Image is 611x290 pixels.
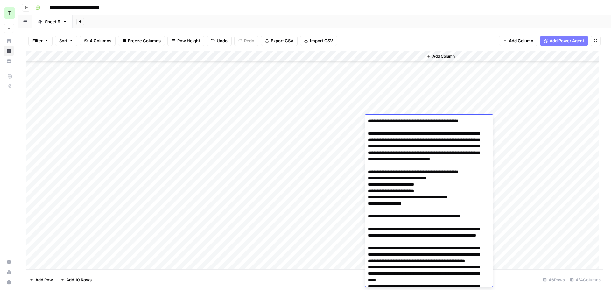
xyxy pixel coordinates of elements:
[234,36,258,46] button: Redo
[310,38,333,44] span: Import CSV
[35,277,53,283] span: Add Row
[45,18,60,25] div: Sheet 9
[80,36,116,46] button: 4 Columns
[4,56,14,66] a: Your Data
[4,277,14,287] button: Help + Support
[59,38,67,44] span: Sort
[26,275,57,285] button: Add Row
[550,38,584,44] span: Add Power Agent
[177,38,200,44] span: Row Height
[8,9,11,17] span: T
[118,36,165,46] button: Freeze Columns
[499,36,537,46] button: Add Column
[207,36,232,46] button: Undo
[28,36,53,46] button: Filter
[540,36,588,46] button: Add Power Agent
[32,38,43,44] span: Filter
[424,52,457,60] button: Add Column
[4,267,14,277] a: Usage
[4,46,14,56] a: Browse
[4,5,14,21] button: Workspace: TY SEO Team
[128,38,161,44] span: Freeze Columns
[300,36,337,46] button: Import CSV
[4,257,14,267] a: Settings
[217,38,228,44] span: Undo
[90,38,111,44] span: 4 Columns
[567,275,603,285] div: 4/4 Columns
[244,38,254,44] span: Redo
[432,53,455,59] span: Add Column
[271,38,293,44] span: Export CSV
[167,36,204,46] button: Row Height
[509,38,533,44] span: Add Column
[32,15,73,28] a: Sheet 9
[4,36,14,46] a: Home
[55,36,77,46] button: Sort
[540,275,567,285] div: 46 Rows
[57,275,95,285] button: Add 10 Rows
[261,36,298,46] button: Export CSV
[66,277,92,283] span: Add 10 Rows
